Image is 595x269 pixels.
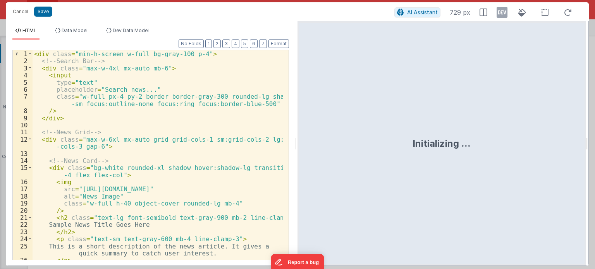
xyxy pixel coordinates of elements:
div: 3 [13,65,33,72]
div: 4 [13,72,33,79]
div: 5 [13,79,33,86]
div: 2 [13,57,33,64]
button: AI Assistant [394,7,440,17]
div: 22 [13,221,33,228]
div: 24 [13,235,33,242]
button: Format [268,39,289,48]
div: 10 [13,122,33,129]
div: 21 [13,214,33,221]
button: 5 [241,39,248,48]
div: 26 [13,257,33,264]
div: 17 [13,185,33,192]
button: No Folds [179,39,204,48]
div: 18 [13,193,33,200]
span: Data Model [62,27,88,33]
span: HTML [22,27,36,33]
div: 15 [13,164,33,178]
span: 729 px [450,8,470,17]
div: 13 [13,150,33,157]
div: 20 [13,207,33,214]
button: 4 [232,39,239,48]
div: 14 [13,157,33,164]
div: Initializing ... [413,137,471,150]
span: Dev Data Model [113,27,149,33]
span: AI Assistant [407,9,438,15]
div: 7 [13,93,33,107]
div: 11 [13,129,33,135]
button: 1 [205,39,212,48]
div: 1 [13,50,33,57]
button: Save [34,7,52,17]
div: 25 [13,243,33,257]
div: 23 [13,228,33,235]
button: 6 [250,39,258,48]
div: 12 [13,136,33,150]
div: 8 [13,107,33,114]
div: 19 [13,200,33,207]
div: 16 [13,178,33,185]
div: 6 [13,86,33,93]
button: Cancel [9,6,32,17]
button: 2 [213,39,221,48]
button: 3 [222,39,230,48]
div: 9 [13,115,33,122]
button: 7 [259,39,267,48]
